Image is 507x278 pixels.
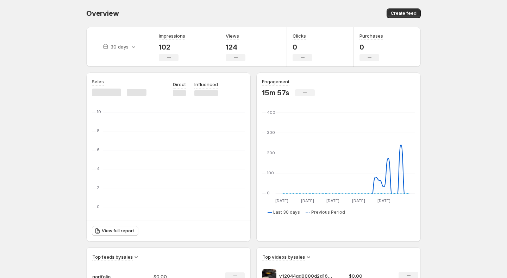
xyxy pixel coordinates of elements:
text: [DATE] [301,198,314,203]
h3: Sales [92,78,104,85]
text: 0 [267,190,270,195]
text: 8 [97,128,100,133]
span: Create feed [391,11,417,16]
h3: Purchases [359,32,383,39]
text: 100 [267,170,274,175]
p: Direct [173,81,186,88]
a: View full report [92,226,138,236]
text: [DATE] [275,198,288,203]
text: 400 [267,110,275,115]
p: 102 [159,43,185,51]
span: Previous Period [311,209,345,215]
p: Influenced [194,81,218,88]
text: [DATE] [326,198,339,203]
text: 6 [97,147,100,152]
p: 30 days [111,43,129,50]
p: 124 [226,43,245,51]
span: View full report [102,228,134,234]
text: [DATE] [377,198,390,203]
h3: Views [226,32,239,39]
text: 200 [267,150,275,155]
button: Create feed [387,8,421,18]
text: 4 [97,166,100,171]
h3: Engagement [262,78,289,85]
p: 0 [293,43,312,51]
text: 10 [97,109,101,114]
text: 2 [97,185,99,190]
span: Last 30 days [273,209,300,215]
p: 0 [359,43,383,51]
text: 0 [97,204,100,209]
span: Overview [86,9,119,18]
h3: Top videos by sales [262,253,305,260]
h3: Clicks [293,32,306,39]
p: 15m 57s [262,89,289,97]
text: [DATE] [352,198,365,203]
h3: Top feeds by sales [92,253,133,260]
text: 300 [267,130,275,135]
h3: Impressions [159,32,185,39]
